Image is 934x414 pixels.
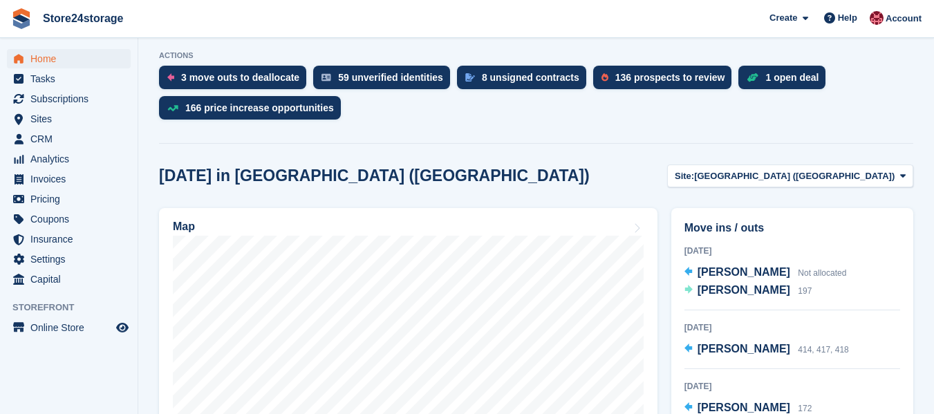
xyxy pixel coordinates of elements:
a: menu [7,169,131,189]
a: menu [7,250,131,269]
span: Insurance [30,229,113,249]
a: 166 price increase opportunities [159,96,348,126]
span: 414, 417, 418 [798,345,848,355]
a: menu [7,149,131,169]
a: menu [7,318,131,337]
img: price_increase_opportunities-93ffe204e8149a01c8c9dc8f82e8f89637d9d84a8eef4429ea346261dce0b2c0.svg [167,105,178,111]
a: 8 unsigned contracts [457,66,593,96]
a: menu [7,189,131,209]
span: Subscriptions [30,89,113,109]
img: prospect-51fa495bee0391a8d652442698ab0144808aea92771e9ea1ae160a38d050c398.svg [601,73,608,82]
span: Tasks [30,69,113,88]
a: [PERSON_NAME] 414, 417, 418 [684,341,849,359]
div: 136 prospects to review [615,72,725,83]
a: menu [7,270,131,289]
a: menu [7,49,131,68]
a: 136 prospects to review [593,66,739,96]
span: Storefront [12,301,138,314]
a: menu [7,89,131,109]
img: verify_identity-adf6edd0f0f0b5bbfe63781bf79b02c33cf7c696d77639b501bdc392416b5a36.svg [321,73,331,82]
a: [PERSON_NAME] Not allocated [684,264,847,282]
span: Sites [30,109,113,129]
span: Invoices [30,169,113,189]
img: stora-icon-8386f47178a22dfd0bd8f6a31ec36ba5ce8667c1dd55bd0f319d3a0aa187defe.svg [11,8,32,29]
h2: Move ins / outs [684,220,900,236]
a: [PERSON_NAME] 197 [684,282,812,300]
span: Site: [675,169,694,183]
span: Analytics [30,149,113,169]
a: menu [7,229,131,249]
span: 197 [798,286,812,296]
p: ACTIONS [159,51,913,60]
button: Site: [GEOGRAPHIC_DATA] ([GEOGRAPHIC_DATA]) [667,164,913,187]
h2: [DATE] in [GEOGRAPHIC_DATA] ([GEOGRAPHIC_DATA]) [159,167,590,185]
span: Coupons [30,209,113,229]
span: Pricing [30,189,113,209]
a: menu [7,69,131,88]
span: 172 [798,404,812,413]
a: 3 move outs to deallocate [159,66,313,96]
a: Store24storage [37,7,129,30]
span: [PERSON_NAME] [698,343,790,355]
img: deal-1b604bf984904fb50ccaf53a9ad4b4a5d6e5aea283cecdc64d6e3604feb123c2.svg [747,73,758,82]
span: [GEOGRAPHIC_DATA] ([GEOGRAPHIC_DATA]) [694,169,895,183]
a: 1 open deal [738,66,832,96]
div: 3 move outs to deallocate [181,72,299,83]
span: [PERSON_NAME] [698,284,790,296]
div: [DATE] [684,321,900,334]
img: move_outs_to_deallocate_icon-f764333ba52eb49d3ac5e1228854f67142a1ed5810a6f6cc68b1a99e826820c5.svg [167,73,174,82]
div: 59 unverified identities [338,72,443,83]
span: Not allocated [798,268,846,278]
span: Settings [30,250,113,269]
a: Preview store [114,319,131,336]
a: menu [7,209,131,229]
div: 1 open deal [765,72,819,83]
div: [DATE] [684,380,900,393]
img: contract_signature_icon-13c848040528278c33f63329250d36e43548de30e8caae1d1a13099fd9432cc5.svg [465,73,475,82]
span: [PERSON_NAME] [698,266,790,278]
div: [DATE] [684,245,900,257]
img: Mandy Huges [870,11,884,25]
span: Online Store [30,318,113,337]
span: Create [769,11,797,25]
span: Account [886,12,922,26]
span: [PERSON_NAME] [698,402,790,413]
div: 8 unsigned contracts [482,72,579,83]
h2: Map [173,220,195,233]
a: menu [7,129,131,149]
div: 166 price increase opportunities [185,102,334,113]
a: menu [7,109,131,129]
span: Help [838,11,857,25]
span: CRM [30,129,113,149]
span: Capital [30,270,113,289]
a: 59 unverified identities [313,66,457,96]
span: Home [30,49,113,68]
